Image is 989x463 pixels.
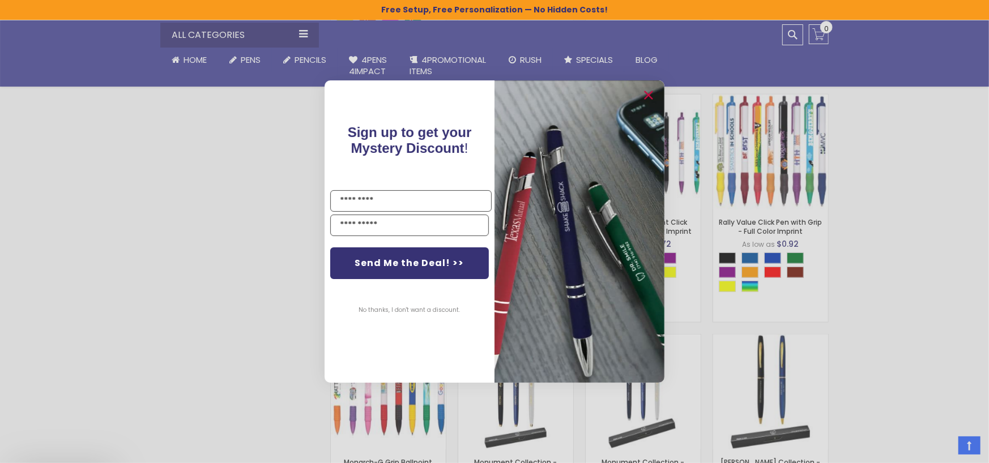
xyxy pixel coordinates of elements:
[494,80,664,382] img: pop-up-image
[348,125,472,156] span: Sign up to get your Mystery Discount
[640,86,658,104] button: Close dialog
[348,125,472,156] span: !
[353,296,466,324] button: No thanks, I don't want a discount.
[330,247,489,279] button: Send Me the Deal! >>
